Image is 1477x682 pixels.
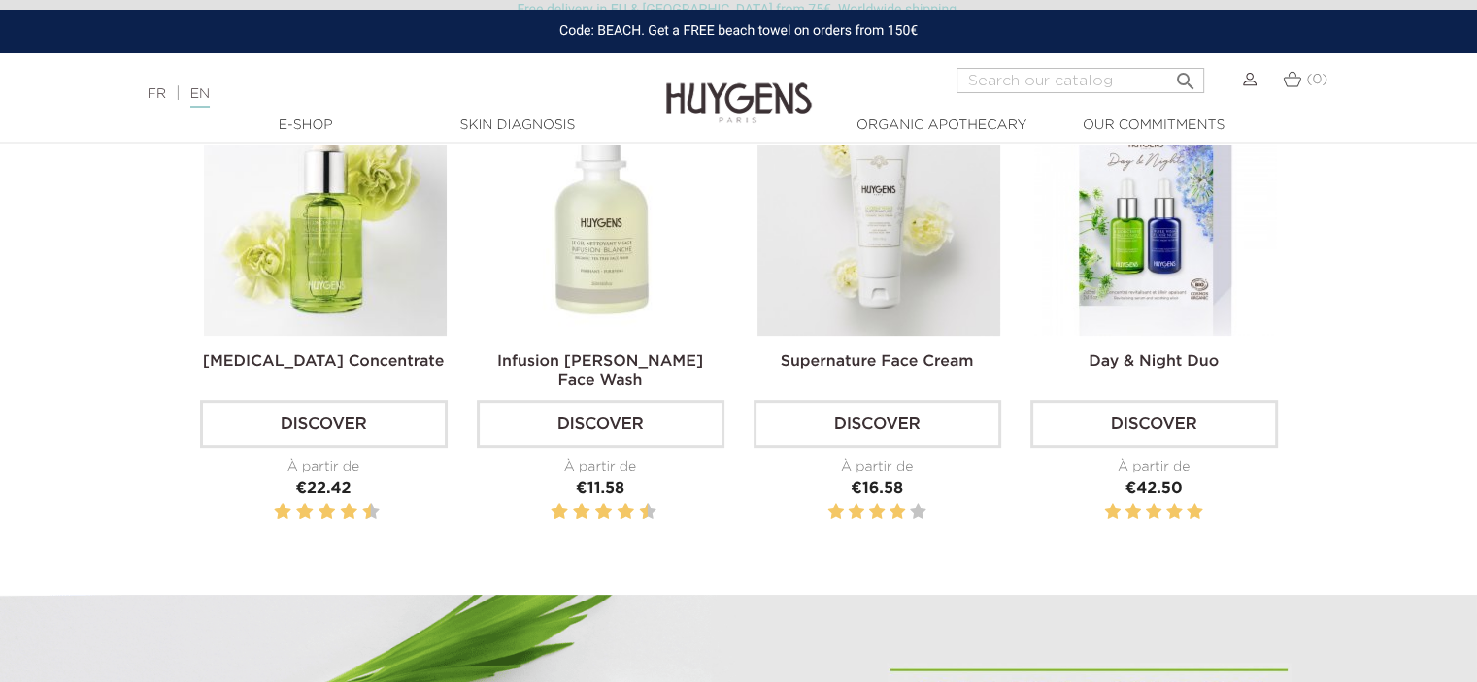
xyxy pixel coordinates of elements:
a: EN [190,87,210,108]
img: Hyaluronic Acid Concentrate [204,93,447,336]
label: 2 [278,501,287,525]
a: Discover [754,400,1001,448]
a: Infusion [PERSON_NAME] Face Wash [497,354,703,389]
a: FR [148,87,166,101]
label: 1 [547,501,550,525]
label: 3 [869,501,885,525]
label: 8 [344,501,353,525]
label: 1 [270,501,273,525]
label: 3 [292,501,295,525]
label: 5 [1187,501,1202,525]
label: 2 [1125,501,1141,525]
label: 10 [366,501,376,525]
button:  [1167,62,1202,88]
label: 6 [322,501,332,525]
div: À partir de [477,457,724,477]
img: Infusion Blanche Face Wash [481,93,723,336]
img: Day & Night Duo [1034,93,1277,336]
a: Supernature Face Cream [781,354,974,370]
label: 6 [599,501,609,525]
img: Supernature Face Cream [757,93,1000,336]
a: Discover [200,400,448,448]
a: Skin Diagnosis [420,115,615,136]
div: À partir de [754,457,1001,477]
img: Huygens [666,51,812,126]
span: €11.58 [576,481,624,497]
label: 3 [569,501,572,525]
label: 8 [621,501,630,525]
a: Our commitments [1057,115,1251,136]
label: 10 [643,501,653,525]
label: 2 [554,501,564,525]
a: Day & Night Duo [1089,354,1219,370]
label: 4 [300,501,310,525]
span: €16.58 [851,481,903,497]
label: 4 [577,501,587,525]
span: €22.42 [295,481,351,497]
label: 9 [359,501,362,525]
span: €42.50 [1125,481,1183,497]
div: | [138,82,601,106]
a: [MEDICAL_DATA] Concentrate [203,354,445,370]
label: 1 [828,501,844,525]
div: À partir de [1030,457,1278,477]
label: 9 [636,501,639,525]
span: (0) [1306,73,1327,86]
label: 3 [1146,501,1161,525]
label: 4 [1166,501,1182,525]
label: 4 [890,501,905,525]
i:  [1173,64,1196,87]
label: 7 [614,501,617,525]
label: 2 [849,501,864,525]
a: Discover [477,400,724,448]
input: Search [957,68,1204,93]
label: 7 [337,501,340,525]
a: Discover [1030,400,1278,448]
div: À partir de [200,457,448,477]
a: Organic Apothecary [845,115,1039,136]
a: E-Shop [209,115,403,136]
label: 5 [910,501,925,525]
label: 1 [1105,501,1121,525]
label: 5 [315,501,318,525]
label: 5 [591,501,594,525]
